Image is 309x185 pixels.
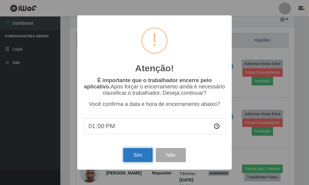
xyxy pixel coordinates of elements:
[156,148,186,162] button: Não
[123,148,152,162] button: Sim
[84,77,212,90] b: É importante que o trabalhador encerre pelo aplicativo.
[83,77,226,96] p: Após forçar o encerramento ainda é necessário classificar o trabalhador. Deseja continuar?
[135,63,174,74] h2: Atenção!
[83,101,226,107] p: Você confirma a data e hora de encerramento abaixo?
